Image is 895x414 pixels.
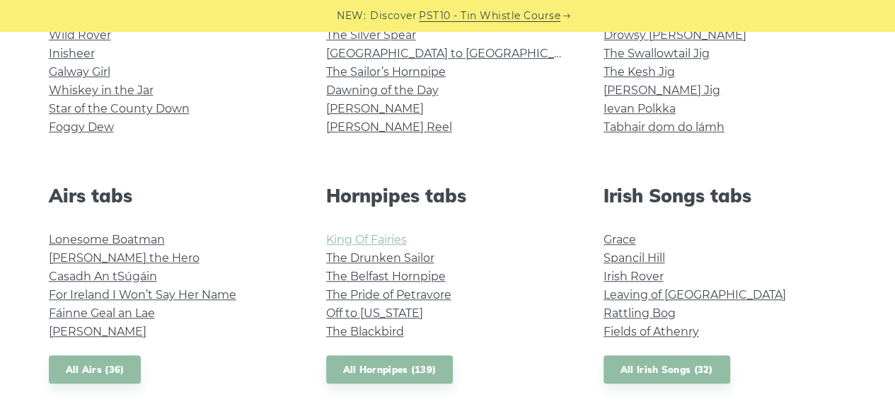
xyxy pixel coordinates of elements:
[604,306,676,320] a: Rattling Bog
[604,233,636,246] a: Grace
[326,65,446,79] a: The Sailor’s Hornpipe
[604,65,675,79] a: The Kesh Jig
[326,102,424,115] a: [PERSON_NAME]
[49,28,111,42] a: Wild Rover
[326,185,570,207] h2: Hornpipes tabs
[604,84,720,97] a: [PERSON_NAME] Jig
[326,251,434,265] a: The Drunken Sailor
[604,288,786,301] a: Leaving of [GEOGRAPHIC_DATA]
[49,47,95,60] a: Inisheer
[49,288,236,301] a: For Ireland I Won’t Say Her Name
[326,288,451,301] a: The Pride of Petravore
[326,233,407,246] a: King Of Fairies
[604,185,847,207] h2: Irish Songs tabs
[49,355,142,384] a: All Airs (36)
[604,28,746,42] a: Drowsy [PERSON_NAME]
[49,102,190,115] a: Star of the County Down
[604,47,710,60] a: The Swallowtail Jig
[419,8,560,24] a: PST10 - Tin Whistle Course
[49,233,165,246] a: Lonesome Boatman
[326,325,404,338] a: The Blackbird
[326,84,439,97] a: Dawning of the Day
[49,306,155,320] a: Fáinne Geal an Lae
[326,355,454,384] a: All Hornpipes (139)
[49,325,146,338] a: [PERSON_NAME]
[49,270,157,283] a: Casadh An tSúgáin
[604,270,664,283] a: Irish Rover
[326,120,452,134] a: [PERSON_NAME] Reel
[326,306,423,320] a: Off to [US_STATE]
[49,185,292,207] h2: Airs tabs
[604,251,665,265] a: Spancil Hill
[604,120,724,134] a: Tabhair dom do lámh
[370,8,417,24] span: Discover
[326,47,587,60] a: [GEOGRAPHIC_DATA] to [GEOGRAPHIC_DATA]
[604,325,699,338] a: Fields of Athenry
[326,28,416,42] a: The Silver Spear
[49,65,110,79] a: Galway Girl
[49,120,114,134] a: Foggy Dew
[337,8,366,24] span: NEW:
[326,270,446,283] a: The Belfast Hornpipe
[49,84,154,97] a: Whiskey in the Jar
[604,102,676,115] a: Ievan Polkka
[49,251,200,265] a: [PERSON_NAME] the Hero
[604,355,730,384] a: All Irish Songs (32)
